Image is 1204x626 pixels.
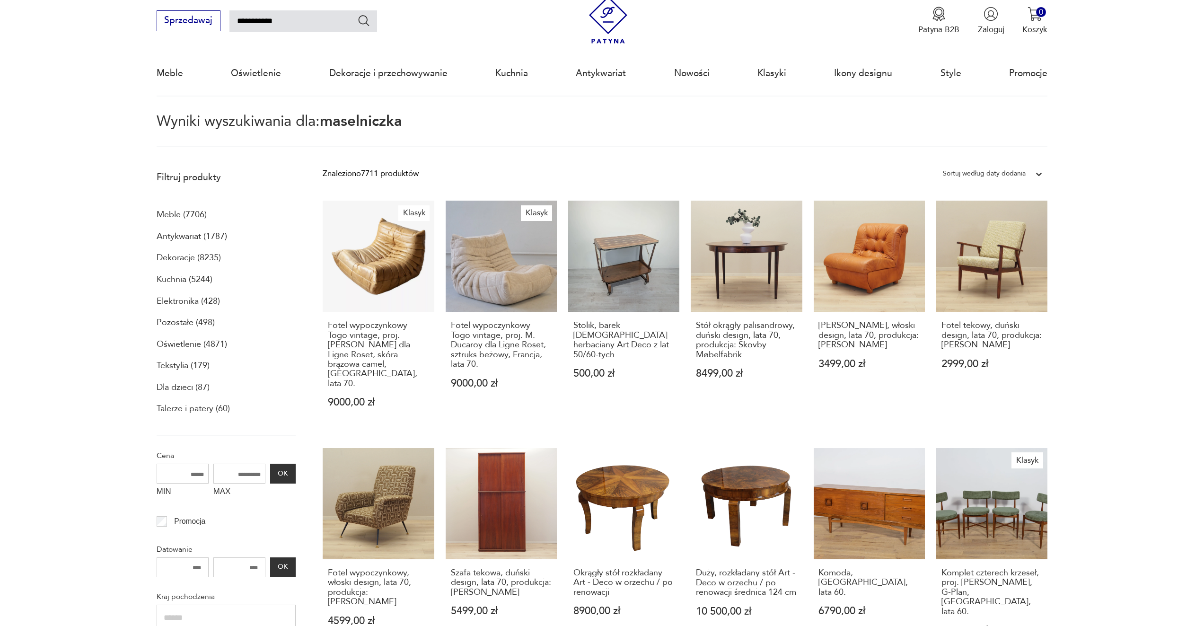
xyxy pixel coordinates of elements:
a: KlasykFotel wypoczynkowy Togo vintage, proj. M. Ducaroy dla Ligne Roset, skóra brązowa camel, Fra... [323,201,434,430]
p: 9000,00 zł [451,379,552,388]
p: 9000,00 zł [328,397,429,407]
h3: Fotel wypoczynkowy Togo vintage, proj. M. Ducaroy dla Ligne Roset, sztruks beżowy, Francja, lata 70. [451,321,552,369]
p: 8499,00 zł [696,369,797,379]
p: Kraj pochodzenia [157,591,296,603]
button: OK [270,464,296,484]
p: Cena [157,450,296,462]
a: Kuchnia [495,52,528,95]
a: Talerze i patery (60) [157,401,230,417]
p: 6790,00 zł [818,606,920,616]
p: 8900,00 zł [573,606,675,616]
h3: Komoda, [GEOGRAPHIC_DATA], lata 60. [818,568,920,597]
a: Fotel rudy, włoski design, lata 70, produkcja: Włochy[PERSON_NAME], włoski design, lata 70, produ... [814,201,925,430]
a: Elektronika (428) [157,293,220,309]
h3: Komplet czterech krzeseł, proj. [PERSON_NAME], G-Plan, [GEOGRAPHIC_DATA], lata 60. [941,568,1043,617]
button: OK [270,557,296,577]
a: Style [940,52,961,95]
p: Patyna B2B [918,24,959,35]
p: Filtruj produkty [157,171,296,184]
a: Oświetlenie [231,52,281,95]
a: Ikony designu [834,52,892,95]
p: Zaloguj [978,24,1004,35]
h3: Okrągły stół rozkładany Art - Deco w orzechu / po renowacji [573,568,675,597]
a: Ikona medaluPatyna B2B [918,7,959,35]
a: Promocje [1009,52,1047,95]
h3: Stolik, barek [DEMOGRAPHIC_DATA] herbaciany Art Deco z lat 50/60-tych [573,321,675,360]
p: Datowanie [157,543,296,555]
h3: Duży, rozkładany stół Art - Deco w orzechu / po renowacji średnica 124 cm [696,568,797,597]
div: Sortuj według daty dodania [943,168,1026,180]
a: Dla dzieci (87) [157,379,210,396]
a: Meble [157,52,183,95]
img: Ikona medalu [932,7,946,21]
a: Meble (7706) [157,207,207,223]
img: Ikona koszyka [1028,7,1042,21]
a: Sprzedawaj [157,18,220,25]
a: KlasykFotel wypoczynkowy Togo vintage, proj. M. Ducaroy dla Ligne Roset, sztruks beżowy, Francja,... [446,201,557,430]
a: Stół okrągły palisandrowy, duński design, lata 70, produkcja: Skovby MøbelfabrikStół okrągły pali... [691,201,802,430]
label: MIN [157,484,209,502]
p: Koszyk [1022,24,1047,35]
h3: Szafa tekowa, duński design, lata 70, produkcja: [PERSON_NAME] [451,568,552,597]
a: Kuchnia (5244) [157,272,212,288]
h3: Fotel wypoczynkowy, włoski design, lata 70, produkcja: [PERSON_NAME] [328,568,429,607]
span: maselniczka [320,111,402,131]
div: Znaleziono 7711 produktów [323,168,419,180]
p: 10 500,00 zł [696,607,797,617]
a: Antykwariat (1787) [157,229,227,245]
button: 0Koszyk [1022,7,1047,35]
p: 3499,00 zł [818,359,920,369]
h3: Stół okrągły palisandrowy, duński design, lata 70, produkcja: Skovby Møbelfabrik [696,321,797,360]
a: Fotel tekowy, duński design, lata 70, produkcja: DaniaFotel tekowy, duński design, lata 70, produ... [936,201,1047,430]
p: Promocja [174,515,205,528]
div: 0 [1036,7,1046,17]
h3: Fotel tekowy, duński design, lata 70, produkcja: [PERSON_NAME] [941,321,1043,350]
h3: Fotel wypoczynkowy Togo vintage, proj. [PERSON_NAME] dla Ligne Roset, skóra brązowa camel, [GEOGR... [328,321,429,388]
a: Antykwariat [576,52,626,95]
label: MAX [213,484,265,502]
a: Tekstylia (179) [157,358,210,374]
a: Stolik, barek francuski herbaciany Art Deco z lat 50/60-tychStolik, barek [DEMOGRAPHIC_DATA] herb... [568,201,679,430]
a: Nowości [674,52,710,95]
a: Dekoracje (8235) [157,250,221,266]
a: Klasyki [757,52,786,95]
p: 4599,00 zł [328,616,429,626]
p: 2999,00 zł [941,359,1043,369]
h3: [PERSON_NAME], włoski design, lata 70, produkcja: [PERSON_NAME] [818,321,920,350]
p: 500,00 zł [573,369,675,379]
button: Zaloguj [978,7,1004,35]
p: 5499,00 zł [451,606,552,616]
button: Sprzedawaj [157,10,220,31]
a: Dekoracje i przechowywanie [329,52,448,95]
button: Szukaj [357,14,371,27]
a: Pozostałe (498) [157,315,215,331]
p: Wyniki wyszukiwania dla: [157,115,1047,147]
a: Oświetlenie (4871) [157,336,227,353]
img: Ikonka użytkownika [984,7,998,21]
button: Patyna B2B [918,7,959,35]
